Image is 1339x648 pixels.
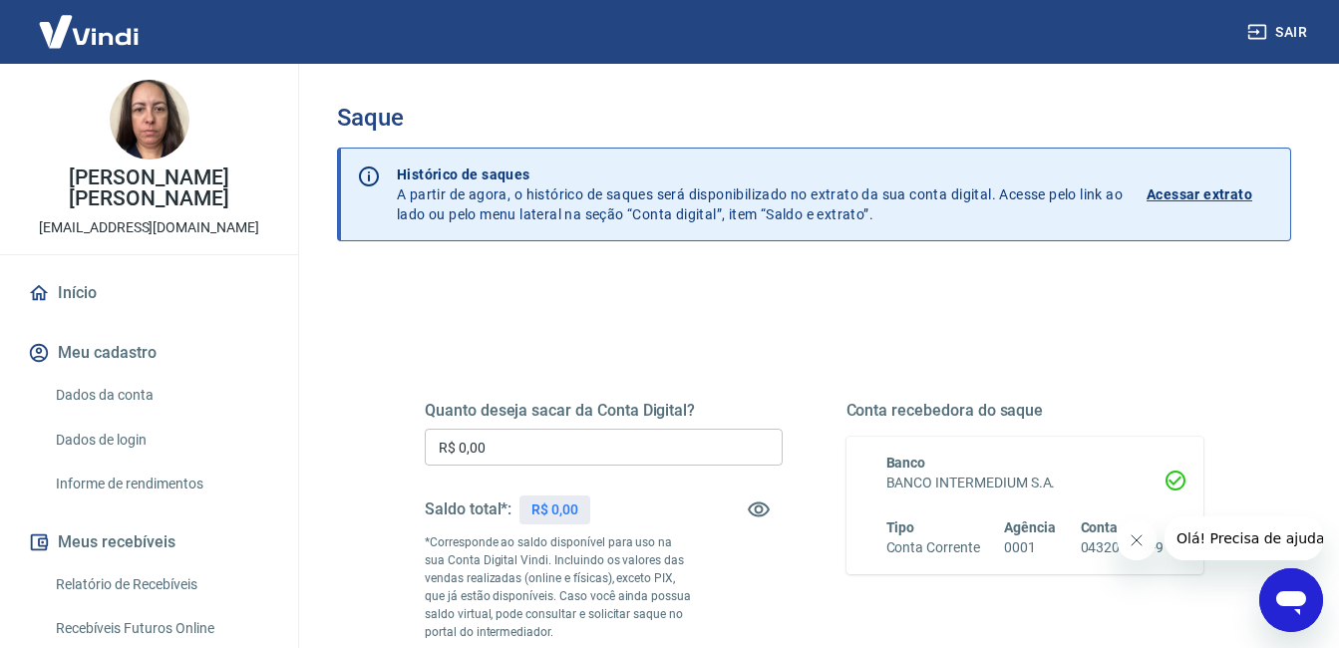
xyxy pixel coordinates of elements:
img: a970be31-b96c-42e4-80c5-9f22de17c09c.jpeg [110,80,189,160]
span: Olá! Precisa de ajuda? [12,14,167,30]
button: Meu cadastro [24,331,274,375]
span: Tipo [886,519,915,535]
h3: Saque [337,104,1291,132]
iframe: Mensagem da empresa [1165,516,1323,560]
iframe: Fechar mensagem [1117,520,1157,560]
span: Conta [1081,519,1119,535]
p: A partir de agora, o histórico de saques será disponibilizado no extrato da sua conta digital. Ac... [397,164,1123,224]
h5: Quanto deseja sacar da Conta Digital? [425,401,783,421]
img: Vindi [24,1,154,62]
iframe: Botão para abrir a janela de mensagens [1259,568,1323,632]
span: Agência [1004,519,1056,535]
p: Acessar extrato [1147,184,1252,204]
a: Informe de rendimentos [48,464,274,504]
a: Relatório de Recebíveis [48,564,274,605]
p: *Corresponde ao saldo disponível para uso na sua Conta Digital Vindi. Incluindo os valores das ve... [425,533,693,641]
h5: Saldo total*: [425,499,511,519]
h6: Conta Corrente [886,537,980,558]
button: Meus recebíveis [24,520,274,564]
h6: 043201241-9 [1081,537,1164,558]
a: Dados de login [48,420,274,461]
button: Sair [1243,14,1315,51]
h6: BANCO INTERMEDIUM S.A. [886,473,1165,493]
p: R$ 0,00 [531,499,578,520]
a: Início [24,271,274,315]
p: Histórico de saques [397,164,1123,184]
h5: Conta recebedora do saque [846,401,1204,421]
a: Acessar extrato [1147,164,1274,224]
p: [PERSON_NAME] [PERSON_NAME] [16,167,282,209]
h6: 0001 [1004,537,1056,558]
a: Dados da conta [48,375,274,416]
span: Banco [886,455,926,471]
p: [EMAIL_ADDRESS][DOMAIN_NAME] [39,217,259,238]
